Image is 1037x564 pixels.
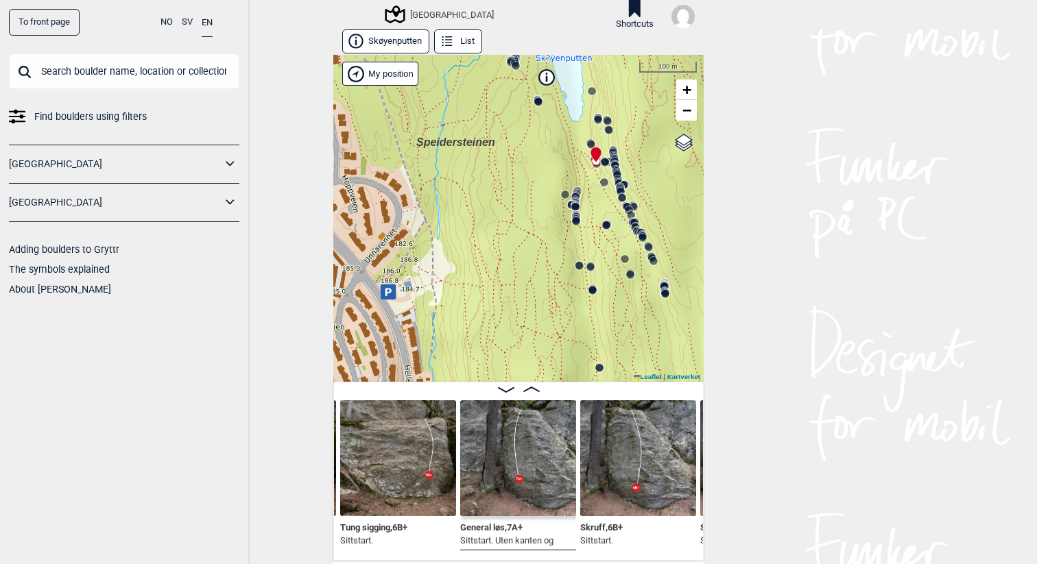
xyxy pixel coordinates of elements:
[340,400,456,516] img: Tung sigging 200421
[460,534,553,548] p: Sittstart. Uten kanten og
[634,373,662,380] a: Leaflet
[700,534,752,548] p: Sittstart.
[9,193,222,212] a: [GEOGRAPHIC_DATA]
[667,373,700,380] a: Kartverket
[671,127,697,158] a: Layers
[9,154,222,174] a: [GEOGRAPHIC_DATA]
[671,5,695,28] img: User fallback1
[9,284,111,295] a: About [PERSON_NAME]
[580,534,623,548] p: Sittstart.
[460,400,576,516] img: General los 200417
[182,9,193,36] button: SV
[700,400,816,516] img: Skratobakk 200417
[416,134,425,143] div: Speidersteinen
[460,519,523,532] span: General løs , 7A+
[387,6,494,23] div: [GEOGRAPHIC_DATA]
[340,519,407,532] span: Tung sigging , 6B+
[9,53,239,89] input: Search boulder name, location or collection
[9,244,119,255] a: Adding boulders to Gryttr
[34,107,147,127] span: Find boulders using filters
[676,79,697,100] a: Zoom in
[9,107,239,127] a: Find boulders using filters
[580,400,696,516] img: Skruff 200417
[416,136,495,148] span: Speidersteinen
[160,9,173,36] button: NO
[580,519,623,532] span: Skruff , 6B+
[202,9,213,37] button: EN
[682,81,691,98] span: +
[676,100,697,121] a: Zoom out
[9,264,110,275] a: The symbols explained
[639,62,697,73] div: 100 m
[342,62,418,86] div: Show my position
[682,101,691,119] span: −
[342,29,429,53] button: Skøyenputten
[700,519,752,532] span: Skråtobakk , 4
[434,29,482,53] button: List
[663,373,665,380] span: |
[9,9,80,36] a: To front page
[340,534,407,548] p: Sittstart.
